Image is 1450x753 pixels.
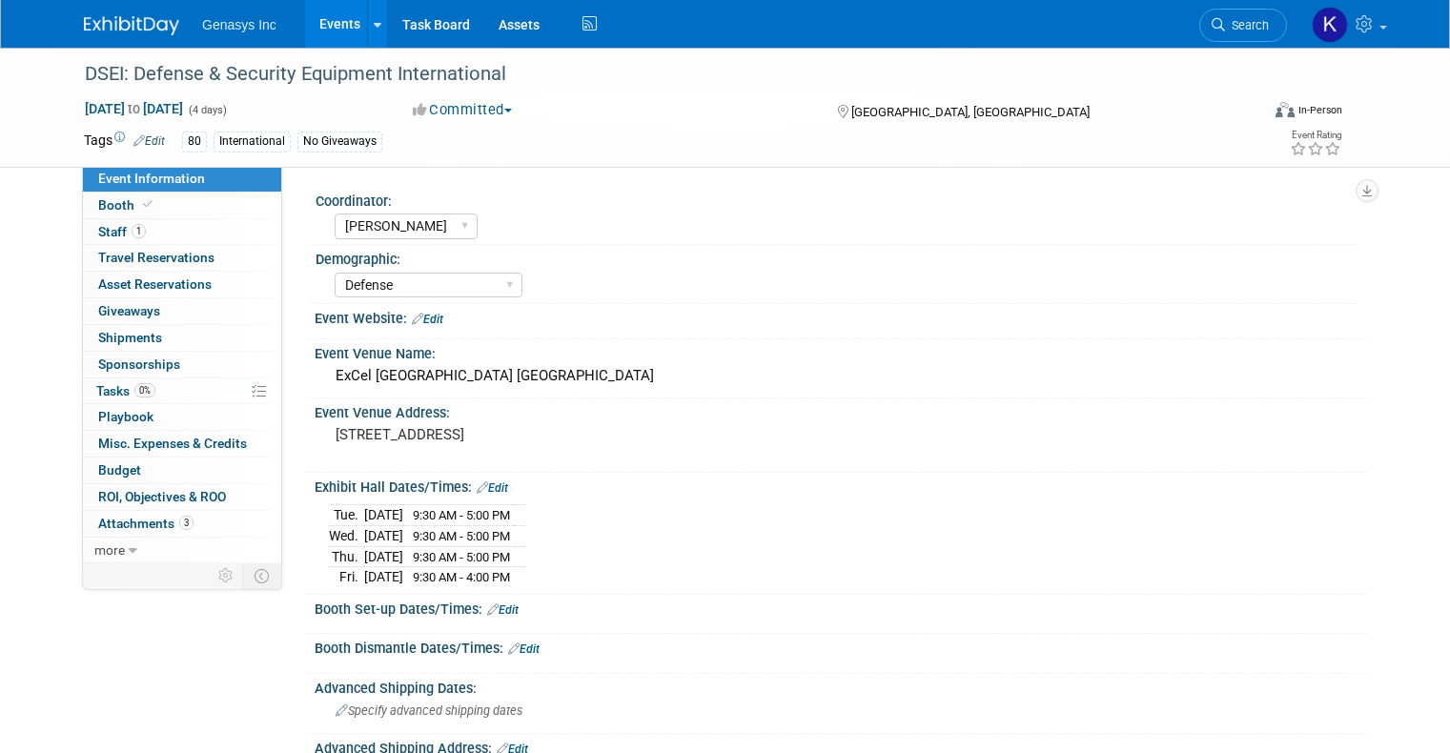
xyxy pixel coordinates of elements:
[315,398,1366,422] div: Event Venue Address:
[98,330,162,345] span: Shipments
[83,378,281,404] a: Tasks0%
[477,481,508,495] a: Edit
[364,505,403,526] td: [DATE]
[84,16,179,35] img: ExhibitDay
[83,193,281,218] a: Booth
[413,570,510,584] span: 9:30 AM - 4:00 PM
[412,313,443,326] a: Edit
[96,383,155,398] span: Tasks
[364,525,403,546] td: [DATE]
[83,272,281,297] a: Asset Reservations
[94,542,125,558] span: more
[98,356,180,372] span: Sponsorships
[83,458,281,483] a: Budget
[210,563,243,588] td: Personalize Event Tab Strip
[98,171,205,186] span: Event Information
[243,563,282,588] td: Toggle Event Tabs
[1199,9,1287,42] a: Search
[98,409,153,424] span: Playbook
[329,567,364,587] td: Fri.
[83,404,281,430] a: Playbook
[78,57,1236,92] div: DSEI: Defense & Security Equipment International
[1312,7,1348,43] img: Kate Lawson
[315,634,1366,659] div: Booth Dismantle Dates/Times:
[98,516,194,531] span: Attachments
[364,567,403,587] td: [DATE]
[508,642,540,656] a: Edit
[98,276,212,292] span: Asset Reservations
[202,17,276,32] span: Genasys Inc
[329,525,364,546] td: Wed.
[98,462,141,478] span: Budget
[315,595,1366,620] div: Booth Set-up Dates/Times:
[315,674,1366,698] div: Advanced Shipping Dates:
[98,250,214,265] span: Travel Reservations
[329,505,364,526] td: Tue.
[364,546,403,567] td: [DATE]
[98,197,156,213] span: Booth
[83,538,281,563] a: more
[98,303,160,318] span: Giveaways
[406,100,520,120] button: Committed
[125,101,143,116] span: to
[83,245,281,271] a: Travel Reservations
[134,383,155,397] span: 0%
[179,516,194,530] span: 3
[329,361,1352,391] div: ExCel [GEOGRAPHIC_DATA] [GEOGRAPHIC_DATA]
[84,131,165,153] td: Tags
[98,489,226,504] span: ROI, Objectives & ROO
[413,529,510,543] span: 9:30 AM - 5:00 PM
[297,132,382,152] div: No Giveaways
[315,473,1366,498] div: Exhibit Hall Dates/Times:
[487,603,519,617] a: Edit
[329,546,364,567] td: Thu.
[83,298,281,324] a: Giveaways
[336,426,732,443] pre: [STREET_ADDRESS]
[316,245,1358,269] div: Demographic:
[98,224,146,239] span: Staff
[1290,131,1341,140] div: Event Rating
[214,132,291,152] div: International
[83,431,281,457] a: Misc. Expenses & Credits
[413,508,510,522] span: 9:30 AM - 5:00 PM
[83,484,281,510] a: ROI, Objectives & ROO
[187,104,227,116] span: (4 days)
[1225,18,1269,32] span: Search
[83,166,281,192] a: Event Information
[1276,102,1295,117] img: Format-Inperson.png
[316,187,1358,211] div: Coordinator:
[143,199,153,210] i: Booth reservation complete
[1297,103,1342,117] div: In-Person
[315,304,1366,329] div: Event Website:
[413,550,510,564] span: 9:30 AM - 5:00 PM
[315,339,1366,363] div: Event Venue Name:
[84,100,184,117] span: [DATE] [DATE]
[83,325,281,351] a: Shipments
[851,105,1090,119] span: [GEOGRAPHIC_DATA], [GEOGRAPHIC_DATA]
[1156,99,1342,128] div: Event Format
[133,134,165,148] a: Edit
[83,511,281,537] a: Attachments3
[182,132,207,152] div: 80
[336,703,522,718] span: Specify advanced shipping dates
[98,436,247,451] span: Misc. Expenses & Credits
[83,219,281,245] a: Staff1
[83,352,281,377] a: Sponsorships
[132,224,146,238] span: 1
